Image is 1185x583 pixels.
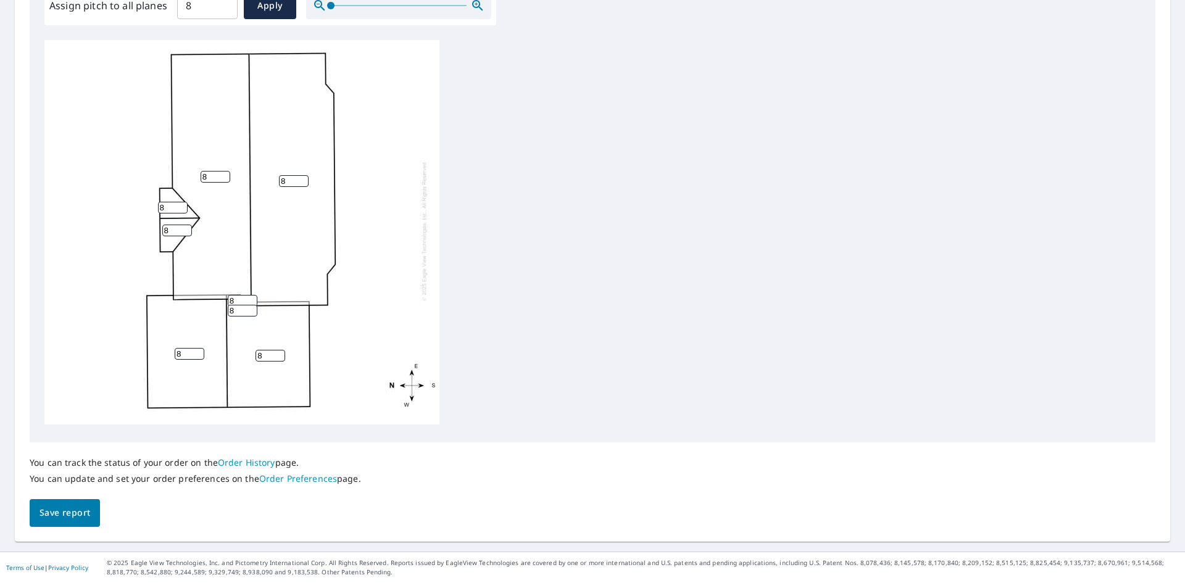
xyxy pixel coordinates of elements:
[30,473,361,484] p: You can update and set your order preferences on the page.
[218,457,275,468] a: Order History
[30,499,100,527] button: Save report
[107,558,1179,577] p: © 2025 Eagle View Technologies, Inc. and Pictometry International Corp. All Rights Reserved. Repo...
[48,563,88,572] a: Privacy Policy
[39,505,90,521] span: Save report
[30,457,361,468] p: You can track the status of your order on the page.
[259,473,337,484] a: Order Preferences
[6,563,44,572] a: Terms of Use
[6,564,88,571] p: |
